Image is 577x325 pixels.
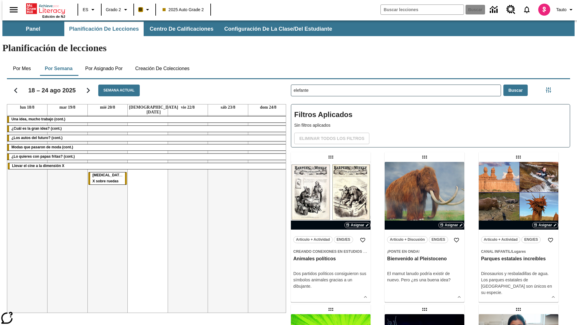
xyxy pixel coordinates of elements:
[481,236,521,243] button: Artículo + Actividad
[12,164,64,168] span: Llevar el cine a la dimensión X
[438,222,465,228] button: Asignar Elegir fechas
[556,7,566,13] span: Tauto
[484,237,518,243] span: Artículo + Actividad
[42,15,65,18] span: Edición de NJ
[7,154,288,160] div: ¿Lo quieres con papas fritas? (cont.)
[514,152,523,162] div: Lección arrastrable: Parques estatales increíbles
[180,104,196,110] a: 22 de agosto de 2025
[511,249,512,254] span: /
[145,22,218,36] button: Centro de calificaciones
[163,7,204,13] span: 2025 Auto Grade 2
[361,292,370,302] button: Ver más
[26,2,65,18] div: Portada
[387,271,462,283] div: El mamut lanudo podría existir de nuevo. Pero ¿es una buena idea?
[26,3,65,15] a: Portada
[294,107,567,122] h2: Filtros Aplicados
[7,135,288,141] div: ¿Los autos del futuro? (cont.)
[535,2,554,17] button: Escoja un nuevo avatar
[80,4,99,15] button: Lenguaje: ES, Selecciona un idioma
[293,249,381,254] span: Creando conexiones en Estudios Sociales
[103,4,132,15] button: Grado: Grado 2, Elige un grado
[542,84,554,96] button: Menú lateral de filtros
[532,222,558,228] button: Asignar Elegir fechas
[549,292,558,302] button: Ver más
[291,104,570,147] div: Filtros Aplicados
[294,122,567,128] p: Sin filtros aplicados
[81,83,96,98] button: Seguir
[2,20,575,36] div: Subbarra de navegación
[11,136,63,140] span: ¿Los autos del futuro? (cont.)
[11,154,75,159] span: ¿Lo quieres con papas fritas? (cont.)
[7,144,288,150] div: Modas que pasaron de moda (cont.)
[296,237,330,243] span: Artículo + Actividad
[80,61,127,76] button: Por asignado por
[337,237,350,243] span: ENG/ES
[93,173,123,183] span: Rayos X sobre ruedas
[98,85,140,96] button: Semana actual
[519,2,535,17] a: Notificaciones
[83,7,88,13] span: ES
[219,22,337,36] button: Configuración de la clase/del estudiante
[291,85,501,96] input: Buscar lecciones
[136,4,154,15] button: Boost El color de la clase es anaranjado claro. Cambiar el color de la clase.
[387,256,462,262] h3: Bienvenido al Pleistoceno
[7,61,37,76] button: Por mes
[293,236,333,243] button: Artículo + Actividad
[7,126,288,132] div: ¿Cuál es la gran idea? (cont.)
[326,152,336,162] div: Lección arrastrable: Animales políticos
[387,248,462,255] span: Tema: ¡Ponte en onda!/null
[19,104,36,110] a: 18 de agosto de 2025
[481,271,556,296] div: Dinosaurios y resbaladillas de agua. Los parques estatales de [GEOGRAPHIC_DATA] son únicos en su ...
[11,145,73,149] span: Modas que pasaron de moda (cont.)
[40,61,77,76] button: Por semana
[130,61,194,76] button: Creación de colecciones
[326,305,336,314] div: Lección arrastrable: Ecohéroes de cuatro patas
[5,1,23,19] button: Abrir el menú lateral
[128,104,179,115] a: 21 de agosto de 2025
[503,85,528,96] button: Buscar
[351,222,364,228] span: Asignar
[58,104,77,110] a: 19 de agosto de 2025
[481,256,556,262] h3: Parques estatales increíbles
[11,126,62,131] span: ¿Cuál es la gran idea? (cont.)
[554,4,577,15] button: Perfil/Configuración
[219,104,237,110] a: 23 de agosto de 2025
[334,236,353,243] button: ENG/ES
[357,235,368,246] button: Añadir a mis Favoritas
[390,237,425,243] span: Artículo + Discusión
[3,22,63,36] button: Panel
[99,104,116,110] a: 20 de agosto de 2025
[432,237,445,243] span: ENG/ES
[293,256,368,262] h3: Animales políticos
[2,22,337,36] div: Subbarra de navegación
[139,6,142,13] span: B
[387,236,427,243] button: Artículo + Discusión
[503,2,519,18] a: Centro de recursos, Se abrirá en una pestaña nueva.
[344,222,371,228] button: Asignar Elegir fechas
[381,5,464,14] input: Buscar campo
[291,162,371,302] div: lesson details
[486,2,503,18] a: Centro de información
[8,83,23,98] button: Regresar
[387,249,420,254] span: ¡Ponte en onda!
[429,236,448,243] button: ENG/ES
[445,222,458,228] span: Asignar
[455,292,464,302] button: Ver más
[28,87,76,94] h2: 18 – 24 ago 2025
[481,249,511,254] span: Canal Infantil
[11,117,65,121] span: Una idea, mucho trabajo (cont.)
[293,271,368,289] div: Dos partidos políticos consiguieron sus símbolos animales gracias a un dibujante.
[259,104,278,110] a: 24 de agosto de 2025
[420,305,429,314] div: Lección arrastrable: Pregúntale a la científica: Extraños animales marinos
[545,235,556,246] button: Añadir a mis Favoritas
[88,172,127,184] div: Rayos X sobre ruedas
[420,152,429,162] div: Lección arrastrable: Bienvenido al Pleistoceno
[538,4,550,16] img: avatar image
[479,162,558,302] div: lesson details
[539,222,552,228] span: Asignar
[8,163,288,169] div: Llevar el cine a la dimensión X
[524,237,538,243] span: ENG/ES
[64,22,144,36] button: Planificación de lecciones
[2,42,575,54] h1: Planificación de lecciones
[512,249,526,254] span: Lugares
